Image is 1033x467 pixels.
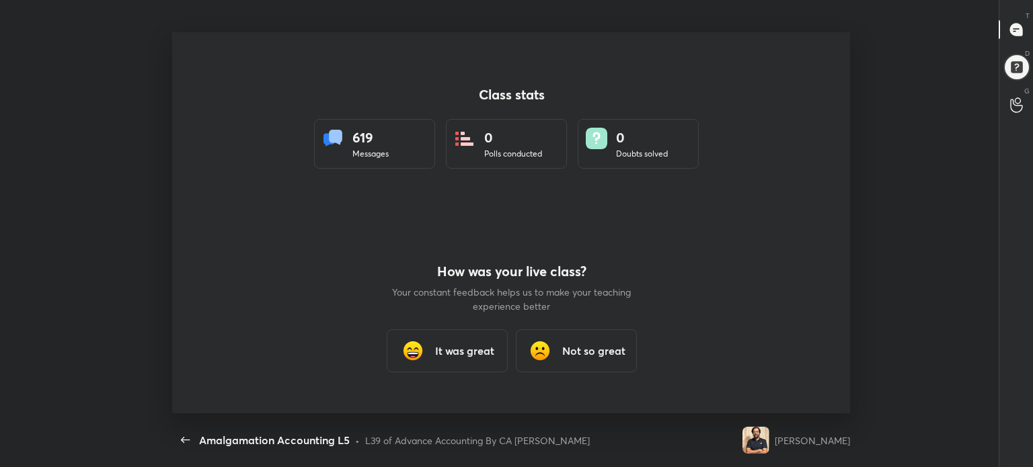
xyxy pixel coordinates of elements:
div: • [355,433,360,448]
h4: Class stats [313,87,709,103]
div: 0 [484,128,541,148]
div: Doubts solved [615,148,667,160]
img: doubts.8a449be9.svg [586,128,607,149]
img: statsPoll.b571884d.svg [454,128,475,149]
div: L39 of Advance Accounting By CA [PERSON_NAME] [365,433,590,448]
p: T [1026,11,1030,21]
h4: How was your live class? [390,263,632,280]
h3: It was great [434,343,494,359]
img: c03332fea6b14f46a3145b9173f2b3a7.jpg [742,427,769,454]
div: Messages [352,148,388,160]
div: 619 [352,128,388,148]
img: frowning_face_cmp.gif [527,337,553,364]
div: 0 [615,128,667,148]
h3: Not so great [562,343,625,359]
div: Polls conducted [484,148,541,160]
p: Your constant feedback helps us to make your teaching experience better [390,285,632,313]
p: G [1024,86,1030,96]
p: D [1025,48,1030,58]
img: statsMessages.856aad98.svg [322,128,344,149]
div: [PERSON_NAME] [775,433,850,448]
div: Amalgamation Accounting L5 [199,432,350,448]
img: grinning_face_with_smiling_eyes_cmp.gif [399,337,426,364]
